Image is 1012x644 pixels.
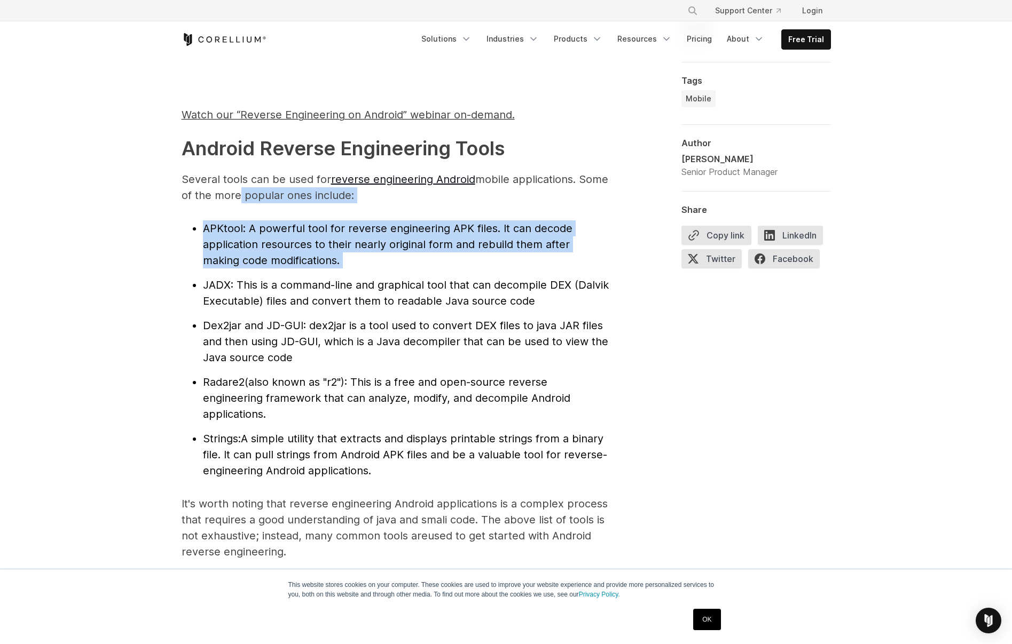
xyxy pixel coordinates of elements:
span: : This is a command-line and graphical tool that can decompile DEX (Dalvik Executable) files and ... [203,279,609,307]
a: Industries [480,29,545,49]
button: Search [683,1,702,20]
div: Author [681,138,831,148]
div: Share [681,204,831,215]
span: Strings: [203,432,241,445]
p: Several tools can be used for mobile applications. Some of the more popular ones include: [182,171,609,203]
p: It's worth noting that reverse engineering Android applications is a complex process that require... [182,496,609,560]
a: Solutions [415,29,478,49]
div: Senior Product Manager [681,165,778,178]
a: Twitter [681,249,748,273]
span: : dex2jar is a tool used to convert DEX files to java JAR files and then using JD-GUI, which is a... [203,319,608,364]
p: This website stores cookies on your computer. These cookies are used to improve your website expe... [288,580,724,599]
a: Mobile [681,90,716,107]
span: u [256,529,434,542]
a: Privacy Policy. [579,591,620,598]
a: Free Trial [782,30,830,49]
a: Products [547,29,609,49]
button: Copy link [681,226,751,245]
a: Resources [611,29,678,49]
a: reverse engineering Android [331,173,475,186]
span: JADX [203,279,231,291]
div: Navigation Menu [415,29,831,50]
strong: Android Reverse Engineering Tools [182,137,505,160]
div: Tags [681,75,831,86]
span: A simple utility that extracts and displays printable strings from a binary file. It can pull str... [203,432,607,477]
span: Facebook [748,249,820,268]
span: Mobile [686,93,711,104]
a: OK [693,609,720,630]
div: [PERSON_NAME] [681,153,778,165]
span: : A powerful tool for reverse engineering APK files. It can decode application resources to their... [203,222,572,267]
span: Twitter [681,249,742,268]
div: Navigation Menu [674,1,831,20]
a: Corellium Home [182,33,266,46]
span: Radare2 [203,376,245,388]
a: Pricing [680,29,718,49]
a: LinkedIn [758,226,829,249]
div: Open Intercom Messenger [976,608,1001,633]
span: Dex2jar and JD-GUI [203,319,303,332]
a: Login [794,1,831,20]
span: ; instead, many common tools are [256,529,428,542]
span: LinkedIn [758,226,823,245]
span: (also known as "r2"): This is a free and open-source reverse engineering framework that can analy... [203,376,570,420]
a: Watch our “Reverse Engineering on Android” webinar on-demand. [182,113,515,120]
a: Facebook [748,249,826,273]
span: Watch our “Reverse Engineering on Android” webinar on-demand. [182,108,515,121]
a: Support Center [707,1,789,20]
span: APKtool [203,222,243,235]
a: About [720,29,771,49]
